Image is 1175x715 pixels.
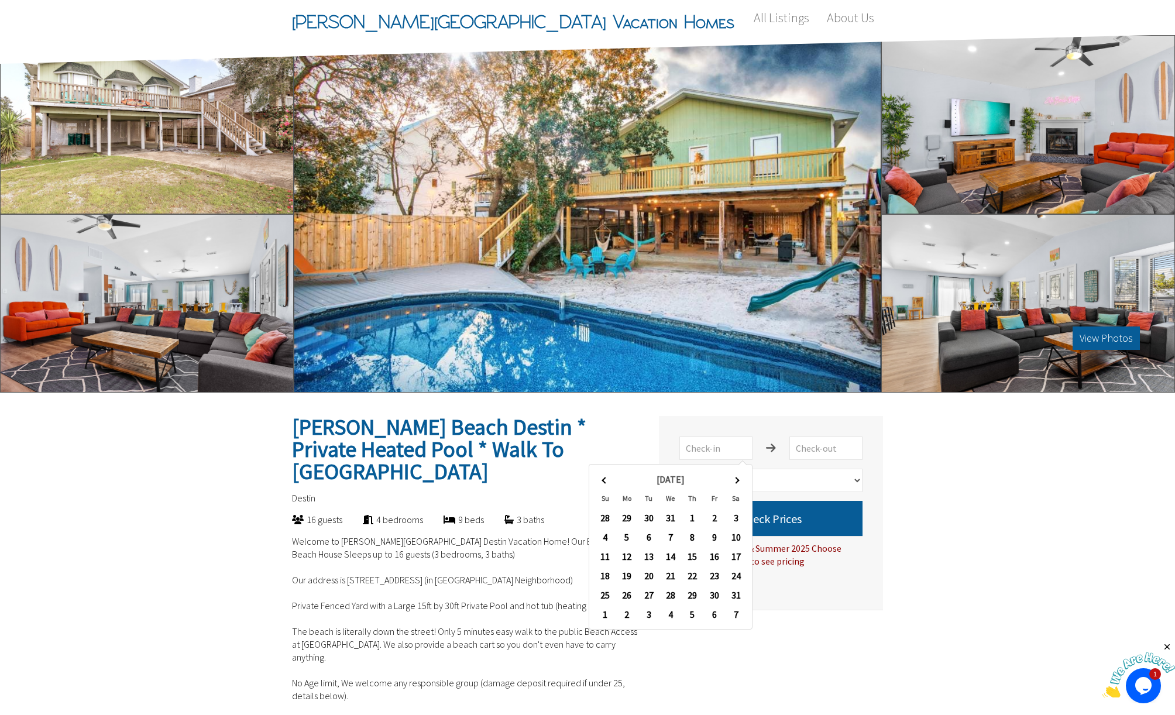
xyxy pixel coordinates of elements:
[703,547,725,566] td: 16
[725,547,747,566] td: 17
[616,489,638,508] th: Mo
[595,489,616,508] th: Su
[616,605,638,624] td: 2
[703,489,725,508] th: Fr
[595,547,616,566] td: 11
[682,547,703,566] td: 15
[1073,326,1140,350] button: View Photos
[682,605,703,624] td: 5
[595,528,616,547] td: 4
[659,489,681,508] th: We
[659,566,681,586] td: 21
[292,492,315,504] span: Destin
[638,566,659,586] td: 20
[659,605,681,624] td: 4
[638,547,659,566] td: 13
[342,513,423,526] div: 4 bedrooms
[659,528,681,547] td: 7
[595,586,616,605] td: 25
[679,501,863,536] button: Check Prices
[638,605,659,624] td: 3
[703,528,725,547] td: 9
[292,416,638,483] h2: [PERSON_NAME] Beach Destin * Private Heated Pool * Walk To [GEOGRAPHIC_DATA]
[703,605,725,624] td: 6
[659,547,681,566] td: 14
[423,513,484,526] div: 9 beds
[595,566,616,586] td: 18
[725,489,747,508] th: Sa
[638,508,659,528] td: 30
[789,436,863,460] input: Check-out
[638,528,659,547] td: 6
[616,470,725,489] th: [DATE]
[638,586,659,605] td: 27
[725,508,747,528] td: 3
[725,605,747,624] td: 7
[682,528,703,547] td: 8
[616,547,638,566] td: 12
[679,436,753,460] input: Check-in
[484,513,544,526] div: 3 baths
[725,566,747,586] td: 24
[659,508,681,528] td: 31
[682,508,703,528] td: 1
[682,566,703,586] td: 22
[659,586,681,605] td: 28
[272,513,342,526] div: 16 guests
[703,566,725,586] td: 23
[682,586,703,605] td: 29
[725,528,747,547] td: 10
[616,528,638,547] td: 5
[679,536,863,568] div: For Spring Break & Summer 2025 Choose [DATE] to [DATE] to see pricing
[682,489,703,508] th: Th
[703,586,725,605] td: 30
[595,508,616,528] td: 28
[292,4,734,39] span: [PERSON_NAME][GEOGRAPHIC_DATA] Vacation Homes
[616,566,638,586] td: 19
[703,508,725,528] td: 2
[1102,642,1175,697] iframe: chat widget
[638,489,659,508] th: Tu
[616,586,638,605] td: 26
[725,586,747,605] td: 31
[595,605,616,624] td: 1
[616,508,638,528] td: 29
